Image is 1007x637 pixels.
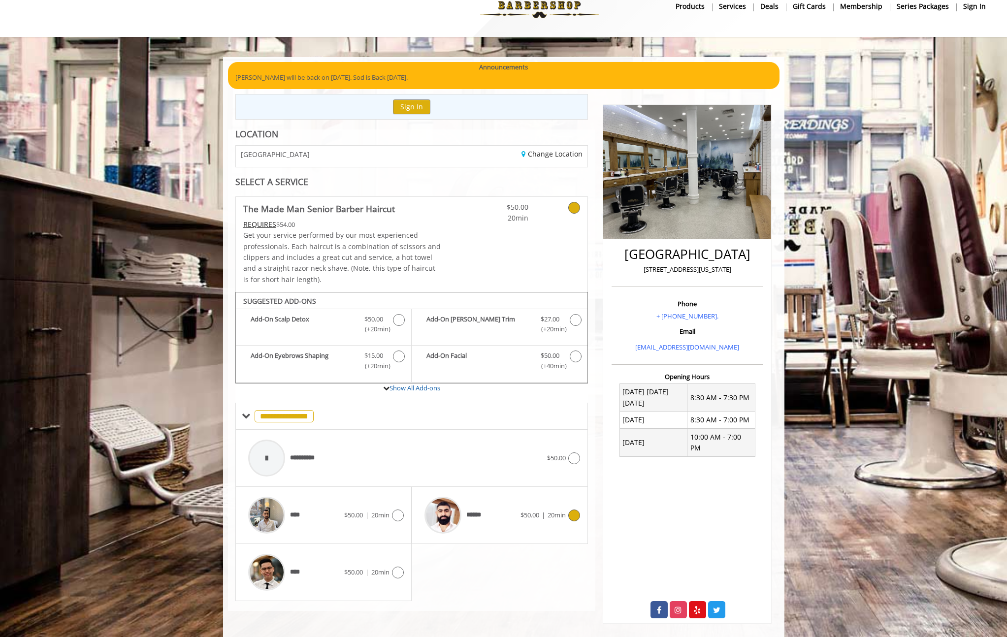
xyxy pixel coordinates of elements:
b: sign in [963,1,986,12]
span: 20min [371,568,390,576]
span: (+20min ) [535,324,564,334]
span: $15.00 [364,350,383,361]
td: 8:30 AM - 7:00 PM [687,412,755,428]
span: $27.00 [541,314,559,324]
b: products [676,1,705,12]
b: Services [719,1,746,12]
a: Show All Add-ons [390,383,440,392]
p: Get your service performed by our most experienced professionals. Each haircut is a combination o... [243,230,441,285]
span: 20min [470,213,528,223]
b: gift cards [793,1,826,12]
span: 20min [548,510,566,519]
span: $50.00 [520,510,539,519]
div: SELECT A SERVICE [235,177,588,187]
span: [GEOGRAPHIC_DATA] [241,151,310,158]
span: (+20min ) [359,361,388,371]
button: Sign In [393,99,430,114]
span: | [365,510,369,519]
label: Add-On Scalp Detox [241,314,406,337]
span: $50.00 [344,510,363,519]
b: Deals [760,1,779,12]
h3: Opening Hours [612,373,763,380]
label: Add-On Facial [417,350,583,374]
span: | [542,510,545,519]
span: | [365,568,369,576]
td: [DATE] [619,412,687,428]
b: Add-On Facial [426,350,531,371]
label: Add-On Beard Trim [417,314,583,337]
td: 8:30 AM - 7:30 PM [687,383,755,412]
span: $50.00 [541,350,559,361]
td: [DATE] [DATE] [DATE] [619,383,687,412]
td: 10:00 AM - 7:00 PM [687,429,755,457]
b: Add-On [PERSON_NAME] Trim [426,314,531,335]
span: 20min [371,510,390,519]
div: $54.00 [243,219,441,230]
b: Series packages [897,1,949,12]
p: [PERSON_NAME] will be back on [DATE]. Sod is Back [DATE]. [235,72,772,83]
h2: [GEOGRAPHIC_DATA] [614,247,760,261]
td: [DATE] [619,429,687,457]
b: Add-On Scalp Detox [251,314,355,335]
b: SUGGESTED ADD-ONS [243,296,316,306]
label: Add-On Eyebrows Shaping [241,350,406,374]
span: $50.00 [470,202,528,213]
a: + [PHONE_NUMBER]. [656,312,718,320]
a: Change Location [521,149,583,159]
b: LOCATION [235,128,278,140]
div: The Made Man Senior Barber Haircut Add-onS [235,292,588,383]
b: The Made Man Senior Barber Haircut [243,202,395,216]
b: Membership [840,1,882,12]
h3: Phone [614,300,760,307]
b: Add-On Eyebrows Shaping [251,350,355,371]
span: $50.00 [344,568,363,576]
span: (+20min ) [359,324,388,334]
span: $50.00 [547,453,566,462]
span: $50.00 [364,314,383,324]
p: [STREET_ADDRESS][US_STATE] [614,264,760,275]
b: Announcements [479,62,528,72]
span: (+40min ) [535,361,564,371]
a: [EMAIL_ADDRESS][DOMAIN_NAME] [635,343,739,351]
span: This service needs some Advance to be paid before we block your appointment [243,220,276,229]
h3: Email [614,328,760,335]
